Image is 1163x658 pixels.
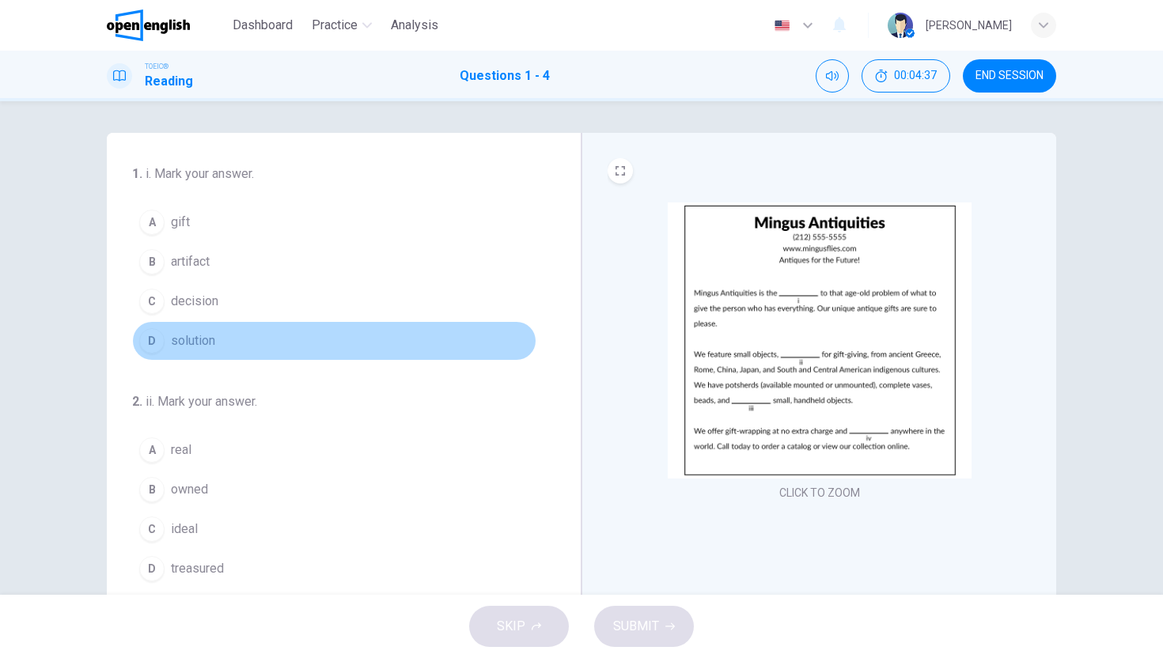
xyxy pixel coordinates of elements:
img: Profile picture [888,13,913,38]
div: B [139,249,165,274]
img: OpenEnglish logo [107,9,190,41]
div: A [139,437,165,463]
div: D [139,556,165,581]
span: real [171,441,191,459]
h1: Reading [145,72,193,91]
button: Areal [132,430,536,470]
span: owned [171,480,208,499]
span: END SESSION [975,70,1044,82]
div: C [139,516,165,542]
div: Mute [816,59,849,93]
span: Analysis [391,16,438,35]
img: undefined [668,202,972,478]
button: Practice [305,11,378,40]
span: 00:04:37 [894,70,937,82]
button: Bartifact [132,242,536,282]
span: ideal [171,520,198,539]
button: EXPAND [608,158,633,183]
span: 1 . [132,166,142,181]
span: TOEIC® [145,61,169,72]
button: Analysis [385,11,445,40]
div: C [139,289,165,314]
button: Cideal [132,509,536,549]
span: artifact [171,252,210,271]
button: Dsolution [132,321,536,361]
button: Agift [132,202,536,242]
button: CLICK TO ZOOM [773,482,866,504]
span: treasured [171,559,224,578]
span: Practice [312,16,358,35]
button: Dtreasured [132,549,536,588]
button: Bowned [132,470,536,509]
div: D [139,328,165,354]
button: END SESSION [963,59,1056,93]
button: Dashboard [226,11,299,40]
span: decision [171,292,218,311]
span: i. Mark your answer. [146,166,254,181]
span: solution [171,331,215,350]
button: 00:04:37 [862,59,950,93]
span: gift [171,213,190,232]
img: en [772,20,792,32]
span: ii. Mark your answer. [146,394,257,409]
button: Cdecision [132,282,536,321]
a: OpenEnglish logo [107,9,226,41]
div: A [139,210,165,235]
div: B [139,477,165,502]
div: Hide [862,59,950,93]
span: 2 . [132,394,142,409]
h1: Questions 1 - 4 [460,66,550,85]
span: Dashboard [233,16,293,35]
div: [PERSON_NAME] [926,16,1012,35]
